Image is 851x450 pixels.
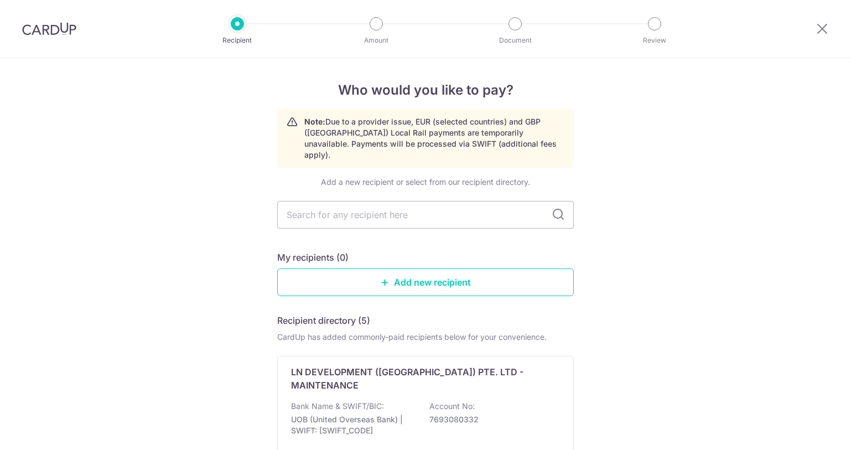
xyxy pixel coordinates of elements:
p: Due to a provider issue, EUR (selected countries) and GBP ([GEOGRAPHIC_DATA]) Local Rail payments... [304,116,564,161]
p: UOB (United Overseas Bank) | SWIFT: [SWIFT_CODE] [291,414,415,436]
h4: Who would you like to pay? [277,80,574,100]
p: Document [474,35,556,46]
input: Search for any recipient here [277,201,574,229]
div: CardUp has added commonly-paid recipients below for your convenience. [277,332,574,343]
p: Bank Name & SWIFT/BIC: [291,401,384,412]
p: Account No: [429,401,475,412]
iframe: Opens a widget where you can find more information [780,417,840,444]
p: Review [614,35,696,46]
img: CardUp [22,22,76,35]
h5: My recipients (0) [277,251,349,264]
p: Amount [335,35,417,46]
p: LN DEVELOPMENT ([GEOGRAPHIC_DATA]) PTE. LTD - MAINTENANCE [291,365,547,392]
div: Add a new recipient or select from our recipient directory. [277,177,574,188]
a: Add new recipient [277,268,574,296]
h5: Recipient directory (5) [277,314,370,327]
p: Recipient [196,35,278,46]
p: 7693080332 [429,414,553,425]
strong: Note: [304,117,325,126]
